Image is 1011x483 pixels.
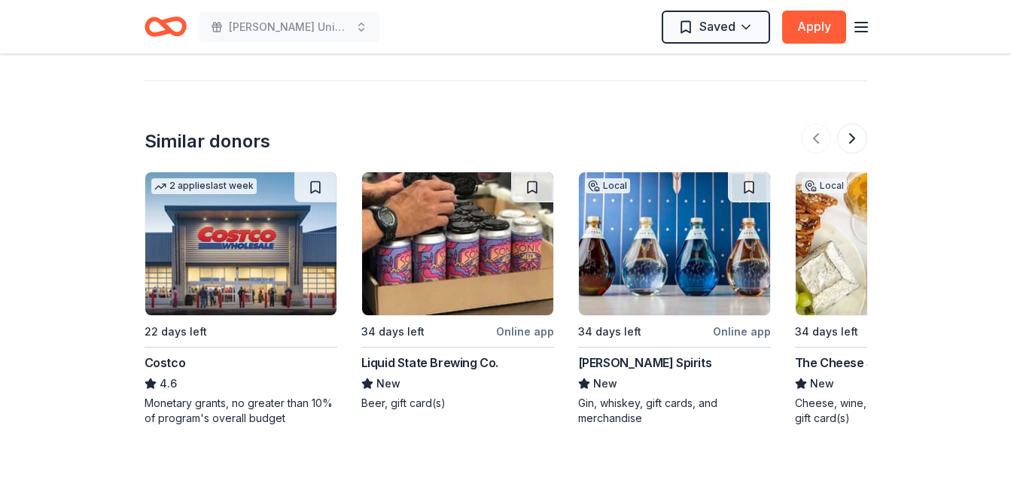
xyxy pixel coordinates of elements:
div: Local [585,178,630,193]
button: Apply [782,11,846,44]
div: Gin, whiskey, gift cards, and merchandise [578,396,771,426]
div: 34 days left [578,323,641,341]
div: 2 applies last week [151,178,257,194]
div: Local [802,178,847,193]
a: Image for Costco2 applieslast week22 days leftCostco4.6Monetary grants, no greater than 10% of pr... [145,172,337,426]
button: [PERSON_NAME] University’s 2025 Outstanding Leaders Under 40 [199,12,379,42]
div: Monetary grants, no greater than 10% of program's overall budget [145,396,337,426]
div: 34 days left [795,323,858,341]
span: New [810,375,834,393]
button: Saved [662,11,770,44]
div: [PERSON_NAME] Spirits [578,354,712,372]
a: Image for Liquid State Brewing Co.34 days leftOnline appLiquid State Brewing Co.NewBeer, gift car... [361,172,554,411]
div: 34 days left [361,323,425,341]
span: Saved [699,17,735,36]
img: Image for Freeland Spirits [579,172,770,315]
div: Similar donors [145,129,270,153]
img: Image for The Cheese Shop of Salem [796,172,987,315]
img: Image for Liquid State Brewing Co. [362,172,553,315]
div: Online app [496,322,554,341]
div: Liquid State Brewing Co. [361,354,498,372]
div: The Cheese Shop of [GEOGRAPHIC_DATA] [795,354,988,372]
span: New [593,375,617,393]
a: Image for The Cheese Shop of SalemLocal34 days leftOnline appThe Cheese Shop of [GEOGRAPHIC_DATA]... [795,172,988,426]
span: 4.6 [160,375,177,393]
span: New [376,375,400,393]
a: Home [145,9,187,44]
div: Costco [145,354,186,372]
div: Cheese, wine, grocery, merchandise, gift card(s) [795,396,988,426]
div: 22 days left [145,323,207,341]
div: Online app [713,322,771,341]
div: Beer, gift card(s) [361,396,554,411]
img: Image for Costco [145,172,336,315]
a: Image for Freeland Spirits Local34 days leftOnline app[PERSON_NAME] SpiritsNewGin, whiskey, gift ... [578,172,771,426]
span: [PERSON_NAME] University’s 2025 Outstanding Leaders Under 40 [229,18,349,36]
